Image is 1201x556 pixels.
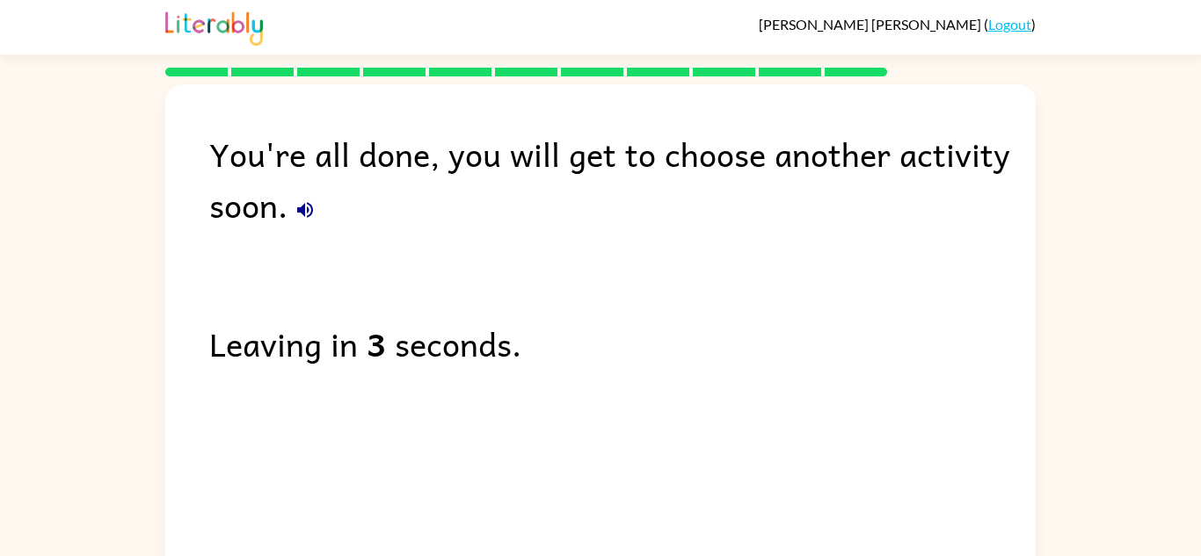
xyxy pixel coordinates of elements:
b: 3 [367,318,386,369]
img: Literably [165,7,263,46]
span: [PERSON_NAME] [PERSON_NAME] [759,16,984,32]
div: ( ) [759,16,1036,32]
a: Logout [988,16,1031,32]
div: Leaving in seconds. [209,318,1036,369]
div: You're all done, you will get to choose another activity soon. [209,128,1036,230]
